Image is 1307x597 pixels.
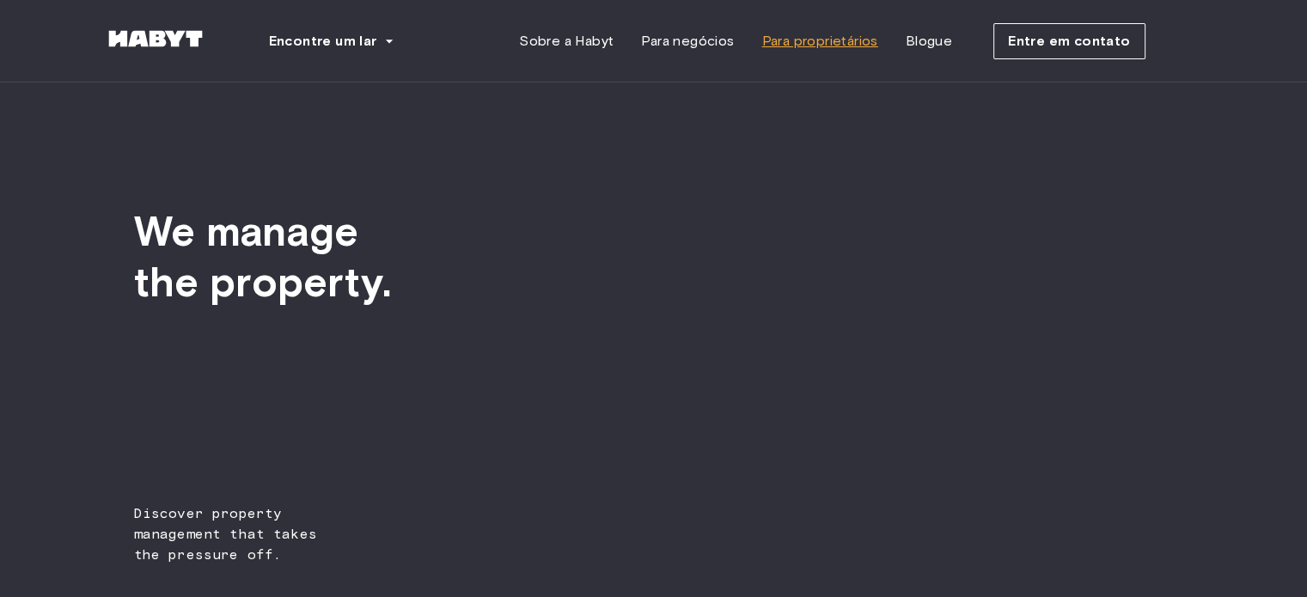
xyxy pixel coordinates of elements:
font: Para proprietários [761,33,877,49]
a: Sobre a Habyt [505,24,627,58]
font: Entre em contato [1008,33,1130,49]
a: Blogue [892,24,966,58]
span: Discover property management that takes the pressure off. [35,82,351,565]
button: Entre em contato [993,23,1145,59]
img: Hábito [104,30,207,47]
font: Encontre um lar [269,33,377,49]
font: Sobre a Habyt [519,33,614,49]
font: Para negócios [641,33,734,49]
span: You manage your time. [796,82,1272,393]
button: Encontre um lar [255,24,408,58]
a: Para proprietários [748,24,891,58]
a: Para negócios [627,24,748,58]
img: avatar [1173,26,1204,57]
font: Blogue [906,33,952,49]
